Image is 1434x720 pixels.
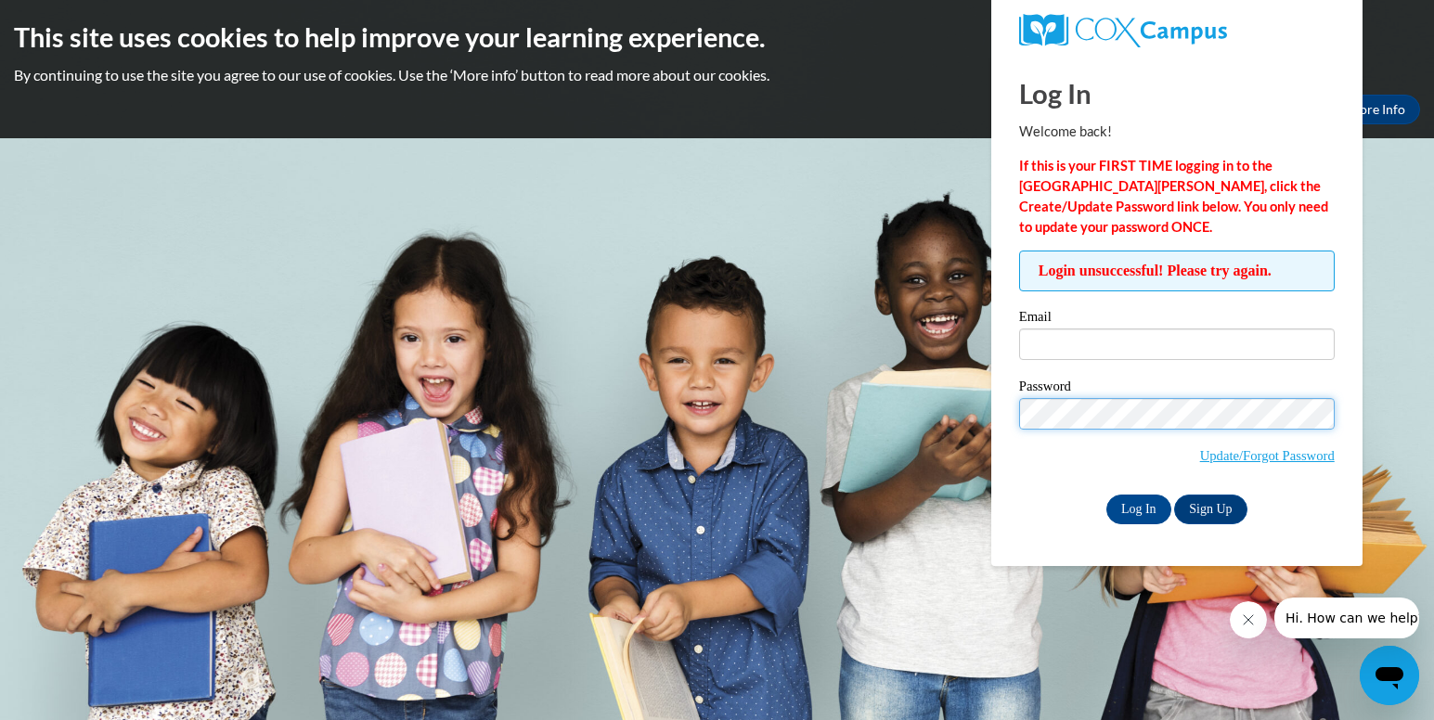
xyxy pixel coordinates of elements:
p: By continuing to use the site you agree to our use of cookies. Use the ‘More info’ button to read... [14,65,1420,85]
span: Hi. How can we help? [11,13,150,28]
iframe: Message from company [1274,598,1419,638]
label: Email [1019,310,1335,328]
h2: This site uses cookies to help improve your learning experience. [14,19,1420,56]
a: More Info [1333,95,1420,124]
h1: Log In [1019,74,1335,112]
p: Welcome back! [1019,122,1335,142]
a: COX Campus [1019,14,1335,47]
span: Login unsuccessful! Please try again. [1019,251,1335,291]
iframe: Button to launch messaging window [1360,646,1419,705]
strong: If this is your FIRST TIME logging in to the [GEOGRAPHIC_DATA][PERSON_NAME], click the Create/Upd... [1019,158,1328,235]
a: Sign Up [1174,495,1247,524]
label: Password [1019,379,1335,398]
img: COX Campus [1019,14,1227,47]
iframe: Close message [1230,601,1267,638]
input: Log In [1106,495,1171,524]
a: Update/Forgot Password [1200,448,1335,463]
